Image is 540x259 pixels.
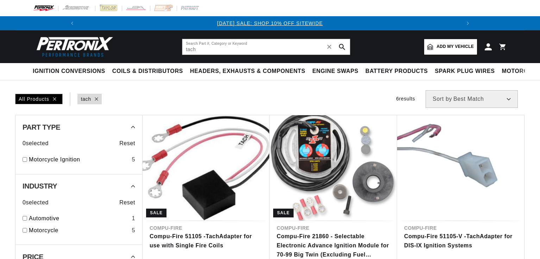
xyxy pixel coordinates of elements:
[79,19,461,27] div: Announcement
[33,63,109,80] summary: Ignition Conversions
[23,124,60,131] span: Part Type
[65,16,79,30] button: Translation missing: en.sections.announcements.previous_announcement
[112,68,183,75] span: Coils & Distributors
[29,155,129,164] a: Motorcycle Ignition
[404,232,517,250] a: Compu-Fire 51105-V -TachAdapter for DIS-IX Ignition Systems
[119,198,135,207] span: Reset
[132,214,135,223] div: 1
[424,39,477,55] a: Add my vehicle
[15,94,63,104] div: All Products
[109,63,187,80] summary: Coils & Distributors
[187,63,309,80] summary: Headers, Exhausts & Components
[79,19,461,27] div: 1 of 3
[309,63,362,80] summary: Engine Swaps
[362,63,431,80] summary: Battery Products
[437,43,474,50] span: Add my vehicle
[217,20,323,26] a: [DATE] SALE: SHOP 10% OFF SITEWIDE
[132,155,135,164] div: 5
[426,90,518,108] select: Sort by
[33,68,105,75] span: Ignition Conversions
[23,183,57,190] span: Industry
[119,139,135,148] span: Reset
[312,68,358,75] span: Engine Swaps
[277,232,390,259] a: Compu-Fire 21860 - Selectable Electronic Advance Ignition Module for 70-99 Big Twin (Excluding Fu...
[182,39,350,55] input: Search Part #, Category or Keyword
[29,226,129,235] a: Motorcycle
[433,96,452,102] span: Sort by
[150,232,263,250] a: Compu-Fire 51105 -TachAdapter for use with Single Fire Coils
[431,63,498,80] summary: Spark Plug Wires
[365,68,428,75] span: Battery Products
[23,139,49,148] span: 0 selected
[190,68,305,75] span: Headers, Exhausts & Components
[334,39,350,55] button: search button
[81,95,91,103] a: tach
[132,226,135,235] div: 5
[23,198,49,207] span: 0 selected
[33,35,114,59] img: Pertronix
[15,16,525,30] slideshow-component: Translation missing: en.sections.announcements.announcement_bar
[461,16,475,30] button: Translation missing: en.sections.announcements.next_announcement
[396,96,415,101] span: 6 results
[435,68,495,75] span: Spark Plug Wires
[29,214,129,223] a: Automotive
